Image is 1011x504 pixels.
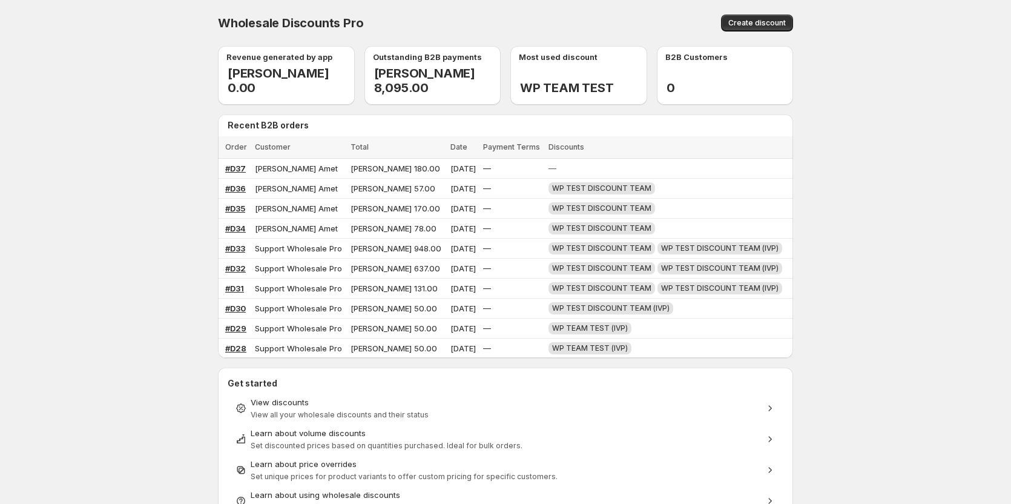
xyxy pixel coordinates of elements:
[251,396,760,408] div: View discounts
[483,343,491,353] span: —
[251,472,558,481] span: Set unique prices for product variants to offer custom pricing for specific customers.
[351,204,440,213] span: [PERSON_NAME] 170.00
[251,410,429,419] span: View all your wholesale discounts and their status
[552,264,651,273] span: WP TEST DISCOUNT TEAM
[351,303,437,313] span: [PERSON_NAME] 50.00
[255,283,342,293] span: Support Wholesale Pro
[552,303,670,313] span: WP TEST DISCOUNT TEAM (IVP)
[450,244,476,253] span: [DATE]
[373,51,482,63] p: Outstanding B2B payments
[548,164,556,173] span: —
[450,323,476,333] span: [DATE]
[552,184,651,193] span: WP TEST DISCOUNT TEAM
[450,343,476,353] span: [DATE]
[251,441,522,450] span: Set discounted prices based on quantities purchased. Ideal for bulk orders.
[225,244,245,253] a: #D33
[483,283,491,293] span: —
[255,164,338,173] span: [PERSON_NAME] Amet
[483,164,491,173] span: —
[251,458,760,470] div: Learn about price overrides
[251,489,760,501] div: Learn about using wholesale discounts
[225,343,246,353] a: #D28
[255,224,338,233] span: [PERSON_NAME] Amet
[225,224,246,233] a: #D34
[374,66,501,95] h2: [PERSON_NAME] 8,095.00
[450,142,467,151] span: Date
[552,244,651,253] span: WP TEST DISCOUNT TEAM
[255,184,338,193] span: [PERSON_NAME] Amet
[483,323,491,333] span: —
[552,343,628,353] span: WP TEAM TEST (IVP)
[450,224,476,233] span: [DATE]
[218,16,363,30] span: Wholesale Discounts Pro
[661,283,779,293] span: WP TEST DISCOUNT TEAM (IVP)
[351,184,435,193] span: [PERSON_NAME] 57.00
[225,142,247,151] span: Order
[351,244,441,253] span: [PERSON_NAME] 948.00
[351,142,369,151] span: Total
[351,264,440,273] span: [PERSON_NAME] 637.00
[548,142,584,151] span: Discounts
[450,184,476,193] span: [DATE]
[255,303,342,313] span: Support Wholesale Pro
[255,244,342,253] span: Support Wholesale Pro
[483,184,491,193] span: —
[483,244,491,253] span: —
[483,224,491,233] span: —
[225,323,246,333] a: #D29
[228,66,355,95] h2: [PERSON_NAME] 0.00
[351,283,438,293] span: [PERSON_NAME] 131.00
[661,244,779,253] span: WP TEST DISCOUNT TEAM (IVP)
[225,184,246,193] a: #D36
[351,164,440,173] span: [PERSON_NAME] 180.00
[450,264,476,273] span: [DATE]
[661,264,779,273] span: WP TEST DISCOUNT TEAM (IVP)
[255,343,342,353] span: Support Wholesale Pro
[483,142,540,151] span: Payment Terms
[450,283,476,293] span: [DATE]
[450,303,476,313] span: [DATE]
[351,224,436,233] span: [PERSON_NAME] 78.00
[255,323,342,333] span: Support Wholesale Pro
[552,283,651,293] span: WP TEST DISCOUNT TEAM
[351,323,437,333] span: [PERSON_NAME] 50.00
[721,15,793,31] button: Create discount
[225,283,244,293] a: #D31
[225,164,246,173] a: #D37
[225,204,245,213] a: #D35
[552,224,651,233] span: WP TEST DISCOUNT TEAM
[228,119,788,131] h2: Recent B2B orders
[351,343,437,353] span: [PERSON_NAME] 50.00
[450,164,476,173] span: [DATE]
[552,204,651,213] span: WP TEST DISCOUNT TEAM
[665,51,728,63] p: B2B Customers
[251,427,760,439] div: Learn about volume discounts
[483,264,491,273] span: —
[728,18,786,28] span: Create discount
[255,264,342,273] span: Support Wholesale Pro
[483,303,491,313] span: —
[226,51,332,63] p: Revenue generated by app
[255,204,338,213] span: [PERSON_NAME] Amet
[228,377,783,390] h2: Get started
[520,81,614,95] h2: WP TEAM TEST
[225,264,246,273] a: #D32
[519,51,598,63] p: Most used discount
[483,204,491,213] span: —
[225,303,246,313] a: #D30
[450,204,476,213] span: [DATE]
[255,142,291,151] span: Customer
[667,81,685,95] h2: 0
[552,323,628,333] span: WP TEAM TEST (IVP)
